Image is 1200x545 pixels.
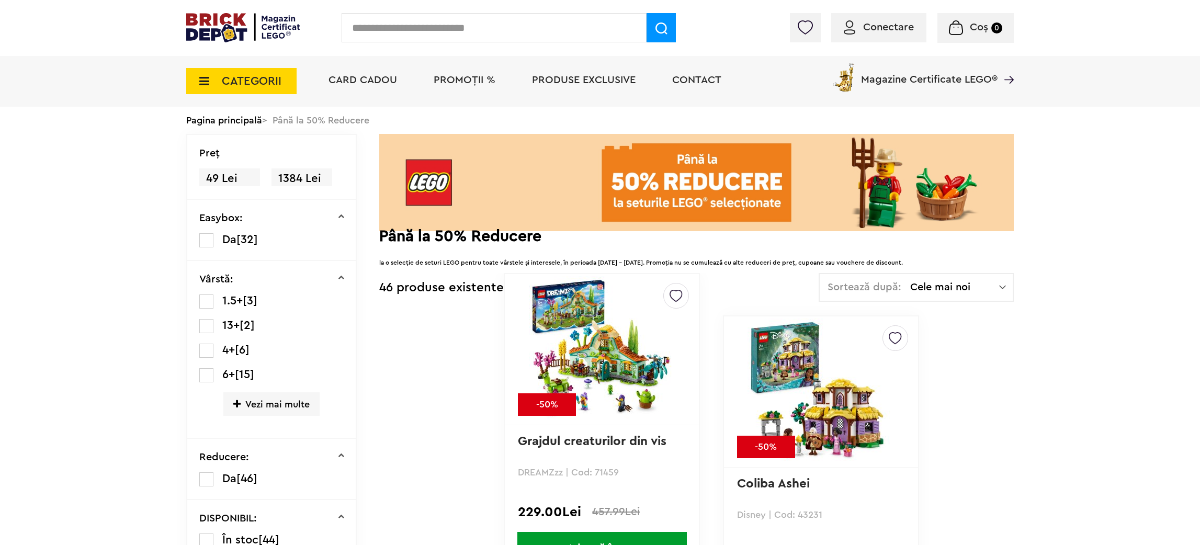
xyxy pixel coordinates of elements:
[518,506,581,518] span: 229.00Lei
[199,513,257,524] p: DISPONIBIL:
[199,148,220,158] p: Preţ
[223,392,320,416] span: Vezi mai multe
[737,510,905,519] p: Disney | Cod: 43231
[240,320,255,331] span: [2]
[199,168,260,189] span: 49 Lei
[518,393,576,416] div: -50%
[222,344,235,356] span: 4+
[186,116,262,125] a: Pagina principală
[235,344,250,356] span: [6]
[379,134,1014,231] img: Landing page banner
[222,234,236,245] span: Da
[199,452,249,462] p: Reducere:
[379,231,1014,242] h2: Până la 50% Reducere
[222,75,281,87] span: CATEGORII
[518,468,686,477] p: DREAMZzz | Cod: 71459
[863,22,914,32] span: Conectare
[379,247,1014,268] div: la o selecție de seturi LEGO pentru toate vârstele și interesele, în perioada [DATE] - [DATE]. Pr...
[748,319,894,465] img: Coliba Ashei
[235,369,254,380] span: [15]
[222,320,240,331] span: 13+
[199,274,233,285] p: Vârstă:
[737,478,810,490] a: Coliba Ashei
[236,234,258,245] span: [32]
[186,107,1014,134] div: > Până la 50% Reducere
[828,282,901,292] span: Sortează după:
[434,75,495,85] a: PROMOȚII %
[222,369,235,380] span: 6+
[737,436,795,458] div: -50%
[199,213,243,223] p: Easybox:
[991,22,1002,33] small: 0
[861,61,998,85] span: Magazine Certificate LEGO®
[271,168,332,189] span: 1384 Lei
[672,75,721,85] a: Contact
[529,276,675,423] img: Grajdul creaturilor din vis
[243,295,257,306] span: [3]
[379,273,504,303] div: 46 produse existente
[592,506,640,517] span: 457.99Lei
[844,22,914,32] a: Conectare
[329,75,397,85] a: Card Cadou
[518,435,666,448] a: Grajdul creaturilor din vis
[910,282,999,292] span: Cele mai noi
[222,473,236,484] span: Da
[236,473,257,484] span: [46]
[222,295,243,306] span: 1.5+
[998,61,1014,71] a: Magazine Certificate LEGO®
[970,22,988,32] span: Coș
[532,75,636,85] a: Produse exclusive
